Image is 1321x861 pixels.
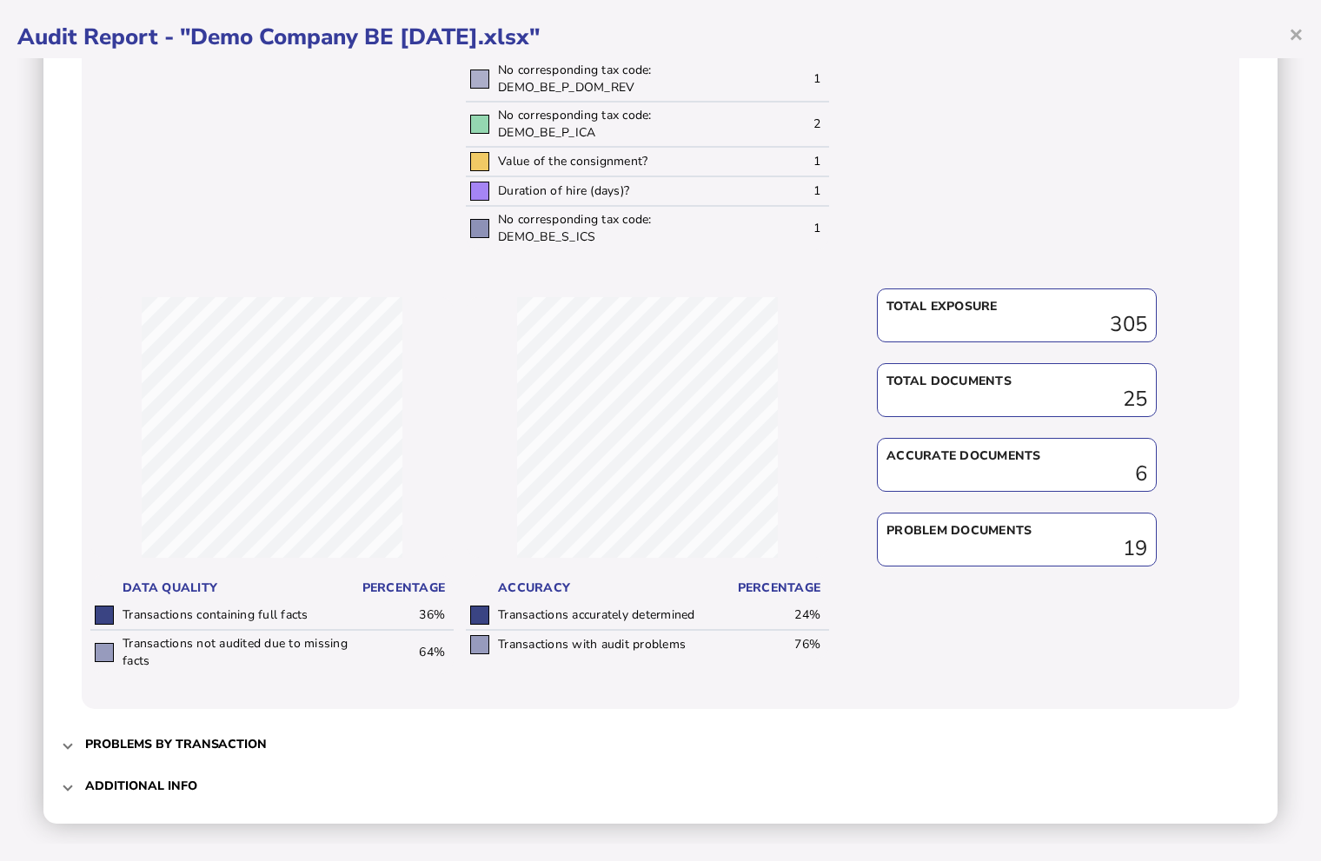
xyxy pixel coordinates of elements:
[118,630,354,674] td: Transactions not audited due to missing facts
[886,298,1147,315] div: Total exposure
[886,540,1147,557] div: 19
[886,447,1147,465] div: Accurate documents
[354,575,454,601] th: Percentage
[1289,17,1304,50] span: ×
[886,465,1147,482] div: 6
[729,102,829,147] td: 2
[494,601,729,630] td: Transactions accurately determined
[729,601,829,630] td: 24%
[729,147,829,176] td: 1
[354,630,454,674] td: 64%
[494,575,729,601] th: Accuracy
[61,723,1260,765] mat-expansion-panel-header: Problems by transaction
[729,176,829,206] td: 1
[85,736,267,752] h3: Problems by transaction
[729,56,829,102] td: 1
[494,176,729,206] td: Duration of hire (days)?
[886,315,1147,333] div: 305
[729,206,829,250] td: 1
[886,390,1147,407] div: 25
[17,22,1304,52] h1: Audit Report - "Demo Company BE [DATE].xlsx"
[729,630,829,659] td: 76%
[886,522,1147,540] div: Problem documents
[118,601,354,630] td: Transactions containing full facts
[494,630,729,659] td: Transactions with audit problems
[494,206,729,250] td: No corresponding tax code: DEMO_BE_S_ICS
[118,575,354,601] th: Data Quality
[85,778,197,794] h3: Additional info
[494,102,729,147] td: No corresponding tax code: DEMO_BE_P_ICA
[354,601,454,630] td: 36%
[729,575,829,601] th: Percentage
[494,147,729,176] td: Value of the consignment?
[61,765,1260,806] mat-expansion-panel-header: Additional info
[886,373,1147,390] div: Total documents
[494,56,729,102] td: No corresponding tax code: DEMO_BE_P_DOM_REV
